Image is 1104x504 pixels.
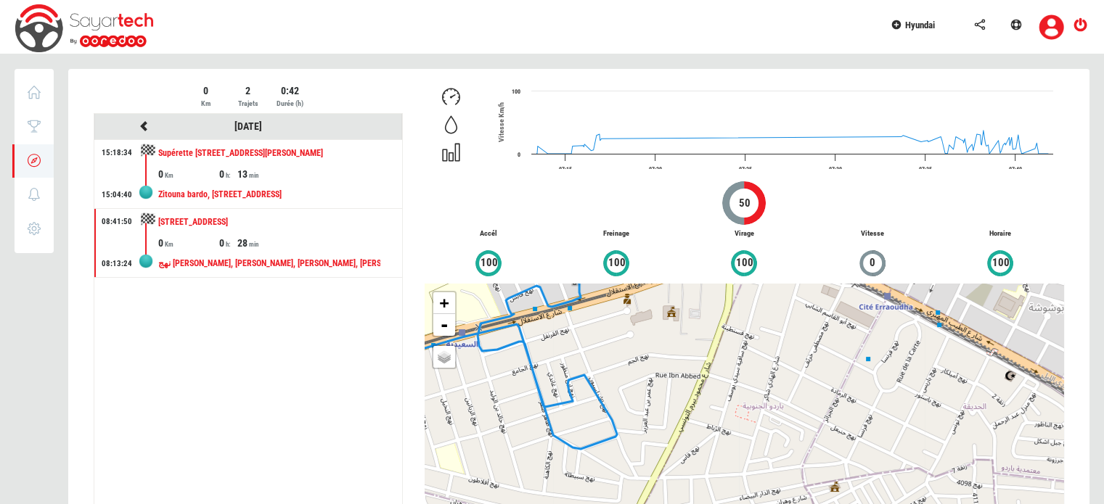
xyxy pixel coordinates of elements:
span: Vitesse Km/h [497,102,505,142]
div: 0 [158,236,219,250]
div: [STREET_ADDRESS] [158,209,380,236]
div: Durée (h) [270,98,310,110]
div: Zitouna bardo, [STREET_ADDRESS] [158,181,380,208]
div: 0 [219,236,237,250]
span: 100 [480,255,499,271]
text: 100 [512,88,520,95]
div: 0:42 [270,83,310,98]
span: 100 [608,255,626,271]
div: 2 [228,83,268,98]
text: 0 [518,152,520,158]
div: Trajets [228,98,268,110]
div: 28 [237,236,298,250]
div: 0 [158,167,219,181]
p: Freinage [552,228,680,239]
div: 08:13:24 [102,258,132,270]
span: 100 [735,255,754,271]
a: Zoom out [433,314,455,336]
div: Supérette [STREET_ADDRESS][PERSON_NAME] [158,140,380,167]
div: 0 [186,83,226,98]
text: 07:15 [559,166,572,173]
a: [DATE] [234,120,262,132]
div: نهج [PERSON_NAME], [PERSON_NAME], [PERSON_NAME], [PERSON_NAME], 2035, [GEOGRAPHIC_DATA] [158,250,380,277]
div: 15:18:34 [102,147,132,159]
div: 15:04:40 [102,189,132,201]
a: Layers [433,346,455,368]
div: 0 [219,167,237,181]
div: 13 [237,167,298,181]
text: 07:20 [649,166,662,173]
text: 07:25 [739,166,752,173]
a: Zoom in [433,292,455,314]
div: 08:41:50 [102,216,132,228]
span: 50 [738,195,751,212]
div: Km [186,98,226,110]
p: Accél [425,228,552,239]
p: Virage [680,228,808,239]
